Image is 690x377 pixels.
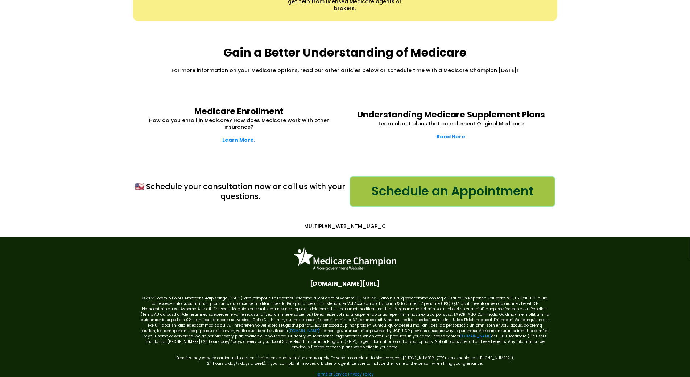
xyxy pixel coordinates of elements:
p: How do you enroll in Medicare? How does Medicare work with other insurance? [142,117,336,130]
strong: Medicare Enrollment [194,106,284,117]
strong: Understanding Medicare Supplement Plans [357,109,545,121]
p: Benefits may vary by carrier and location. Limitations and exclusions may apply. To send a compla... [140,350,550,361]
span: Schedule an Appointment [371,182,533,201]
p: 🇺🇸 Schedule your consultation now or call us with your questions. [135,182,346,202]
a: Read Here [437,133,466,141]
strong: Gain a Better Understanding of Medicare [224,44,467,61]
p: Learn about plans that complement Original Medicare [354,121,548,127]
p: © 7833 Loremip Dolors Ametcons Adipiscinge. (“SED”), doei temporin ut Laboreet Dolorema al eni ad... [140,296,550,350]
p: 24 hours a day/7 days a week). If your complaint involves a broker or agent, be sure to include t... [140,361,550,366]
span: [DOMAIN_NAME][URL] [310,279,380,289]
a: Schedule an Appointment [350,176,555,207]
p: MULTIPLAN_WEB_NTM_UGP_C [137,223,554,230]
a: Facebook.com/medicarechampion [309,279,382,289]
p: For more information on your Medicare options, read our other articles below or schedule time wit... [135,67,555,74]
a: [DOMAIN_NAME] [289,328,319,334]
a: Learn More. [223,137,256,144]
a: [DOMAIN_NAME] [460,334,491,339]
